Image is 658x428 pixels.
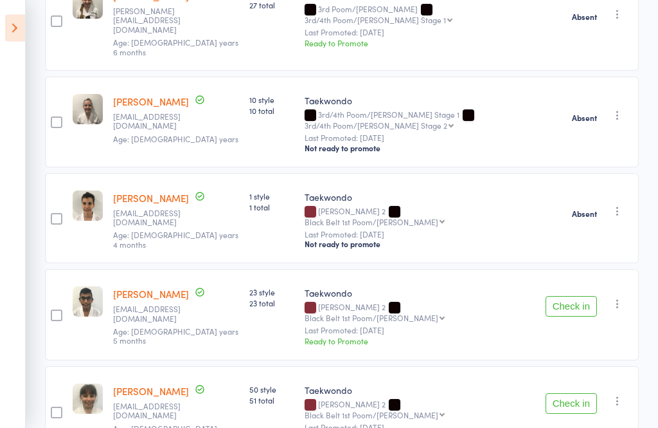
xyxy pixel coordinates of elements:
div: Ready to Promote [305,38,535,49]
div: [PERSON_NAME] 2 [305,400,535,420]
span: 10 style [249,95,294,106]
div: Black Belt 1st Poom/[PERSON_NAME] [305,314,438,322]
strong: Absent [572,209,597,219]
span: 10 total [249,106,294,116]
div: 3rd/4th Poom/[PERSON_NAME] Stage 2 [305,122,447,130]
span: 23 total [249,298,294,309]
small: Last Promoted: [DATE] [305,326,535,335]
div: Black Belt 1st Poom/[PERSON_NAME] [305,218,438,227]
div: 3rd/4th Poom/[PERSON_NAME] Stage 1 [305,16,446,24]
small: Last Promoted: [DATE] [305,28,535,37]
span: Age: [DEMOGRAPHIC_DATA] years 5 months [113,326,238,346]
div: Not ready to promote [305,239,535,250]
img: image1559112311.png [73,384,103,414]
span: Age: [DEMOGRAPHIC_DATA] years [113,134,238,145]
small: stellaroseberkeley@gmail.com [113,113,197,131]
small: damienbruno@gmail.com [113,209,197,228]
div: Taekwondo [305,95,535,107]
div: Black Belt 1st Poom/[PERSON_NAME] [305,411,438,420]
div: 3rd Poom/[PERSON_NAME] [305,5,535,24]
span: 51 total [249,395,294,406]
div: [PERSON_NAME] 2 [305,207,535,227]
div: Ready to Promote [305,336,535,347]
button: Check in [546,394,597,414]
strong: Absent [572,113,597,124]
small: michaelkaren@hotmail.com [113,305,197,324]
a: [PERSON_NAME] [113,192,189,205]
span: Age: [DEMOGRAPHIC_DATA] years 6 months [113,37,238,57]
a: [PERSON_NAME] [113,95,189,109]
img: image1558420790.png [73,287,103,317]
img: image1644390248.png [73,191,103,221]
span: Age: [DEMOGRAPHIC_DATA] years 4 months [113,230,238,250]
small: Last Promoted: [DATE] [305,230,535,239]
div: [PERSON_NAME] 2 [305,303,535,322]
a: [PERSON_NAME] [113,385,189,398]
span: 1 style [249,191,294,202]
span: 50 style [249,384,294,395]
small: angela_jason@bigpond.com [113,7,197,35]
small: veraklf@hotmail.com [113,402,197,421]
div: 3rd/4th Poom/[PERSON_NAME] Stage 1 [305,111,535,130]
img: image1558422989.png [73,95,103,125]
div: Not ready to promote [305,144,535,154]
a: [PERSON_NAME] [113,288,189,301]
small: Last Promoted: [DATE] [305,134,535,143]
button: Check in [546,297,597,317]
span: 23 style [249,287,294,298]
span: 1 total [249,202,294,213]
div: Taekwondo [305,191,535,204]
div: Taekwondo [305,384,535,397]
div: Taekwondo [305,287,535,300]
strong: Absent [572,12,597,23]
